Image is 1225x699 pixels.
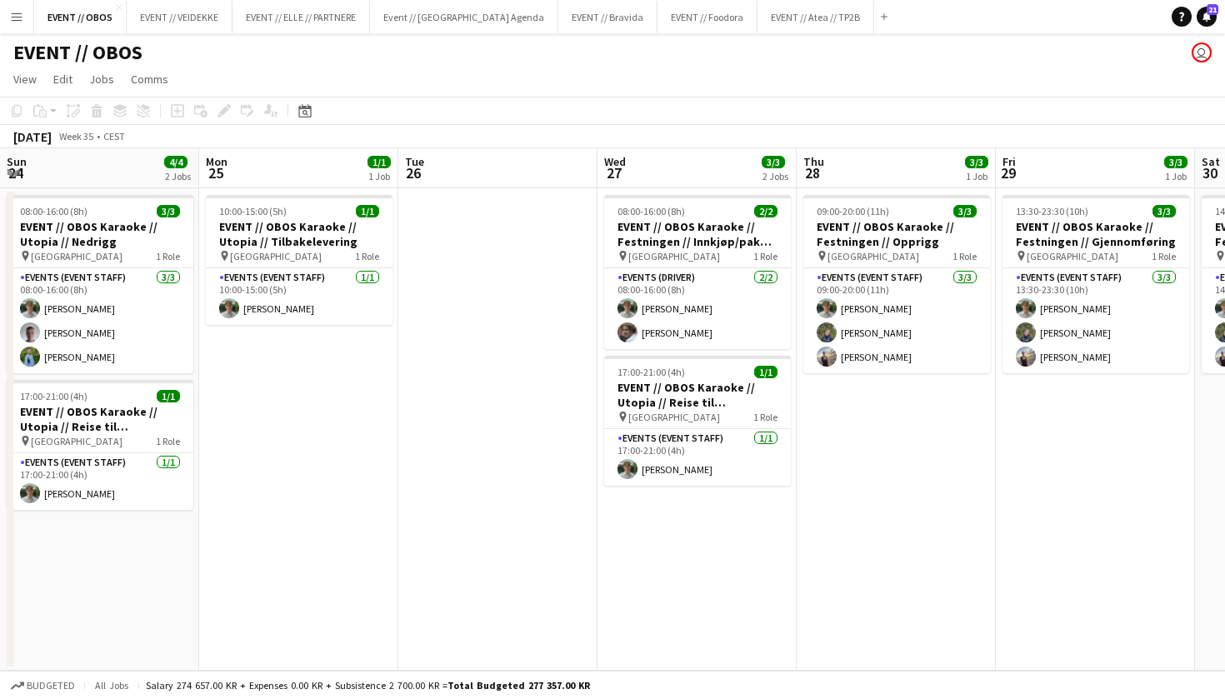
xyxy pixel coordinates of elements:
span: 3/3 [762,156,785,168]
app-user-avatar: Johanne Holmedahl [1192,42,1212,62]
span: 1/1 [157,390,180,402]
span: 25 [203,163,227,182]
span: 26 [402,163,424,182]
span: 10:00-15:00 (5h) [219,205,287,217]
app-card-role: Events (Event Staff)1/110:00-15:00 (5h)[PERSON_NAME] [206,268,392,325]
span: 3/3 [965,156,988,168]
div: Salary 274 657.00 KR + Expenses 0.00 KR + Subsistence 2 700.00 KR = [146,679,590,692]
a: View [7,68,43,90]
span: 21 [1207,4,1218,15]
a: Comms [124,68,175,90]
span: 3/3 [157,205,180,217]
span: 08:00-16:00 (8h) [617,205,685,217]
span: 24 [4,163,27,182]
div: 1 Job [368,170,390,182]
app-card-role: Events (Event Staff)3/309:00-20:00 (11h)[PERSON_NAME][PERSON_NAME][PERSON_NAME] [803,268,990,373]
app-job-card: 08:00-16:00 (8h)2/2EVENT // OBOS Karaoke // Festningen // Innkjøp/pakke bil [GEOGRAPHIC_DATA]1 Ro... [604,195,791,349]
span: Total Budgeted 277 357.00 KR [447,679,590,692]
app-job-card: 08:00-16:00 (8h)3/3EVENT // OBOS Karaoke // Utopia // Nedrigg [GEOGRAPHIC_DATA]1 RoleEvents (Even... [7,195,193,373]
h3: EVENT // OBOS Karaoke // Festningen // Opprigg [803,219,990,249]
div: CEST [103,130,125,142]
h3: EVENT // OBOS Karaoke // Festningen // Innkjøp/pakke bil [604,219,791,249]
app-card-role: Events (Event Staff)1/117:00-21:00 (4h)[PERSON_NAME] [604,429,791,486]
span: 29 [1000,163,1016,182]
span: 1 Role [1152,250,1176,262]
h3: EVENT // OBOS Karaoke // Festningen // Gjennomføring [1002,219,1189,249]
span: [GEOGRAPHIC_DATA] [827,250,919,262]
h1: EVENT // OBOS [13,40,142,65]
button: EVENT // OBOS [34,1,127,33]
button: Event // [GEOGRAPHIC_DATA] Agenda [370,1,558,33]
div: 1 Job [1165,170,1187,182]
span: 17:00-21:00 (4h) [617,366,685,378]
span: [GEOGRAPHIC_DATA] [31,250,122,262]
span: Fri [1002,154,1016,169]
span: Week 35 [55,130,97,142]
span: Sun [7,154,27,169]
span: View [13,72,37,87]
span: 1 Role [952,250,977,262]
span: Tue [405,154,424,169]
h3: EVENT // OBOS Karaoke // Utopia // Tilbakelevering [206,219,392,249]
span: 27 [602,163,626,182]
span: 1/1 [356,205,379,217]
span: 17:00-21:00 (4h) [20,390,87,402]
span: 1 Role [156,250,180,262]
a: Jobs [82,68,121,90]
span: Jobs [89,72,114,87]
span: 1/1 [367,156,391,168]
span: 1 Role [156,435,180,447]
span: 3/3 [953,205,977,217]
span: [GEOGRAPHIC_DATA] [628,411,720,423]
span: 13:30-23:30 (10h) [1016,205,1088,217]
button: EVENT // ELLE // PARTNERE [232,1,370,33]
div: 1 Job [966,170,987,182]
button: EVENT // Foodora [657,1,757,33]
span: Edit [53,72,72,87]
span: 09:00-20:00 (11h) [817,205,889,217]
span: Budgeted [27,680,75,692]
app-job-card: 10:00-15:00 (5h)1/1EVENT // OBOS Karaoke // Utopia // Tilbakelevering [GEOGRAPHIC_DATA]1 RoleEven... [206,195,392,325]
h3: EVENT // OBOS Karaoke // Utopia // Nedrigg [7,219,193,249]
span: 1 Role [753,250,777,262]
span: 08:00-16:00 (8h) [20,205,87,217]
span: 4/4 [164,156,187,168]
div: 2 Jobs [165,170,191,182]
button: Budgeted [8,677,77,695]
app-job-card: 17:00-21:00 (4h)1/1EVENT // OBOS Karaoke // Utopia // Reise til [GEOGRAPHIC_DATA] [GEOGRAPHIC_DAT... [7,380,193,510]
button: EVENT // VEIDEKKE [127,1,232,33]
a: Edit [47,68,79,90]
span: All jobs [92,679,132,692]
span: [GEOGRAPHIC_DATA] [628,250,720,262]
span: [GEOGRAPHIC_DATA] [31,435,122,447]
div: 2 Jobs [762,170,788,182]
span: 3/3 [1152,205,1176,217]
div: 13:30-23:30 (10h)3/3EVENT // OBOS Karaoke // Festningen // Gjennomføring [GEOGRAPHIC_DATA]1 RoleE... [1002,195,1189,373]
span: Wed [604,154,626,169]
app-job-card: 09:00-20:00 (11h)3/3EVENT // OBOS Karaoke // Festningen // Opprigg [GEOGRAPHIC_DATA]1 RoleEvents ... [803,195,990,373]
app-card-role: Events (Event Staff)3/308:00-16:00 (8h)[PERSON_NAME][PERSON_NAME][PERSON_NAME] [7,268,193,373]
span: 1 Role [753,411,777,423]
span: 2/2 [754,205,777,217]
span: [GEOGRAPHIC_DATA] [230,250,322,262]
button: EVENT // Bravida [558,1,657,33]
button: EVENT // Atea // TP2B [757,1,874,33]
span: 3/3 [1164,156,1187,168]
app-card-role: Events (Driver)2/208:00-16:00 (8h)[PERSON_NAME][PERSON_NAME] [604,268,791,349]
span: Mon [206,154,227,169]
app-card-role: Events (Event Staff)3/313:30-23:30 (10h)[PERSON_NAME][PERSON_NAME][PERSON_NAME] [1002,268,1189,373]
h3: EVENT // OBOS Karaoke // Utopia // Reise til [GEOGRAPHIC_DATA] [7,404,193,434]
a: 21 [1197,7,1217,27]
app-job-card: 17:00-21:00 (4h)1/1EVENT // OBOS Karaoke // Utopia // Reise til [GEOGRAPHIC_DATA] [GEOGRAPHIC_DAT... [604,356,791,486]
app-card-role: Events (Event Staff)1/117:00-21:00 (4h)[PERSON_NAME] [7,453,193,510]
span: Thu [803,154,824,169]
span: Comms [131,72,168,87]
span: 1/1 [754,366,777,378]
span: 30 [1199,163,1220,182]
